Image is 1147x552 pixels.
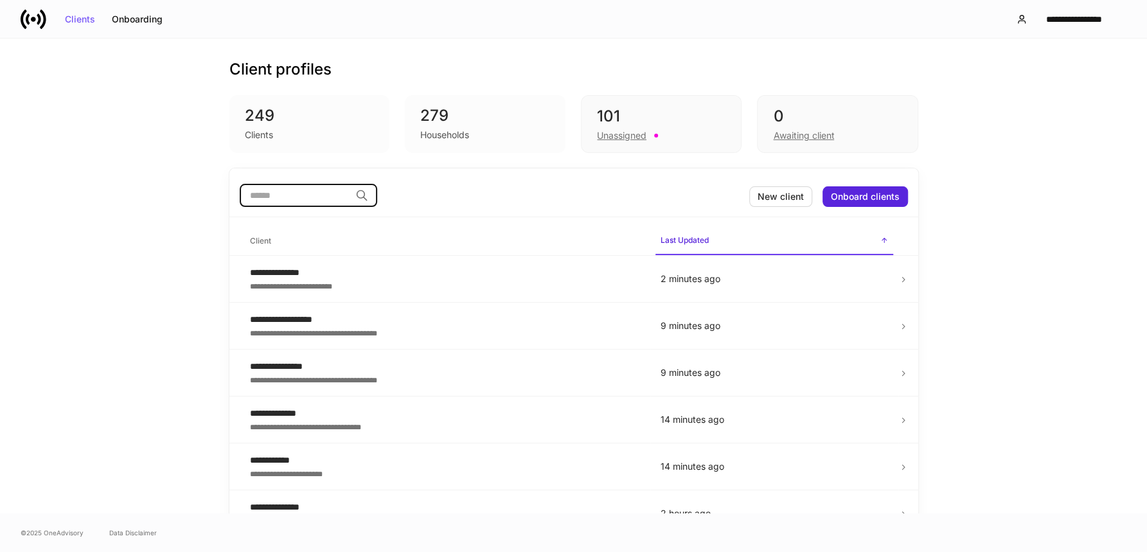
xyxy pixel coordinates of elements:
h6: Last Updated [661,234,709,246]
h6: Client [250,235,271,247]
button: Clients [57,9,103,30]
p: 2 minutes ago [661,272,888,285]
div: Unassigned [597,129,646,142]
div: 249 [245,105,375,126]
div: Onboarding [112,15,163,24]
span: © 2025 OneAdvisory [21,528,84,538]
h3: Client profiles [229,59,332,80]
button: New client [749,186,812,207]
div: Households [420,129,469,141]
div: Onboard clients [831,192,900,201]
div: Clients [245,129,273,141]
p: 9 minutes ago [661,319,888,332]
span: Client [245,228,645,254]
p: 2 hours ago [661,507,888,520]
div: 279 [420,105,550,126]
div: Clients [65,15,95,24]
div: 101 [597,106,725,127]
div: New client [758,192,804,201]
a: Data Disclaimer [109,528,157,538]
button: Onboard clients [822,186,908,207]
div: Awaiting client [773,129,834,142]
p: 9 minutes ago [661,366,888,379]
div: 101Unassigned [581,95,742,153]
p: 14 minutes ago [661,460,888,473]
span: Last Updated [655,227,893,255]
button: Onboarding [103,9,171,30]
div: 0Awaiting client [757,95,918,153]
p: 14 minutes ago [661,413,888,426]
div: 0 [773,106,902,127]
